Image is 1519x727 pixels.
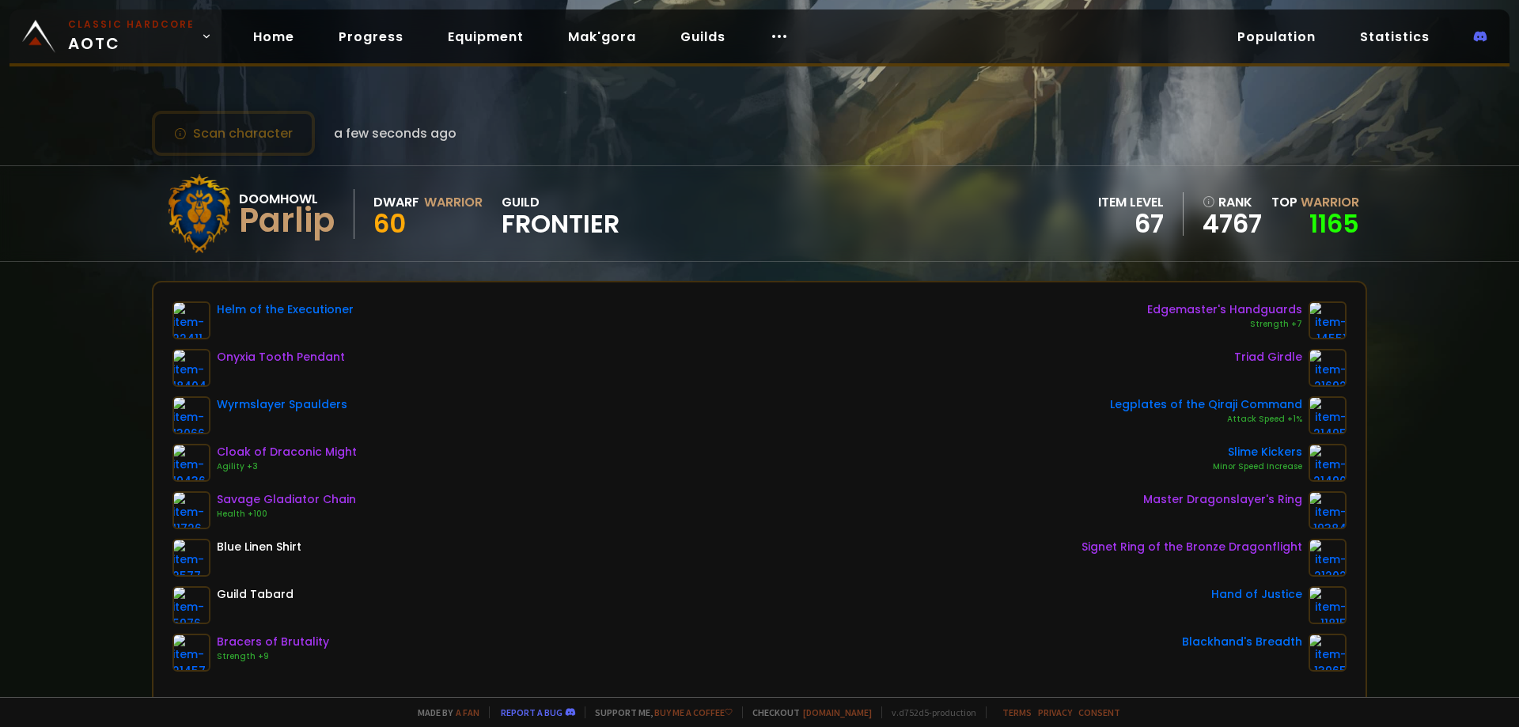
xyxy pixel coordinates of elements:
[1203,212,1262,236] a: 4767
[1002,706,1032,718] a: Terms
[456,706,479,718] a: a fan
[1110,396,1302,413] div: Legplates of the Qiraji Command
[881,706,976,718] span: v. d752d5 - production
[9,9,222,63] a: Classic HardcoreAOTC
[1078,706,1120,718] a: Consent
[217,586,294,603] div: Guild Tabard
[373,206,406,241] span: 60
[172,396,210,434] img: item-13066
[1309,491,1347,529] img: item-19384
[217,349,345,365] div: Onyxia Tooth Pendant
[152,111,315,156] button: Scan character
[408,706,479,718] span: Made by
[1234,349,1302,365] div: Triad Girdle
[502,212,619,236] span: Frontier
[172,634,210,672] img: item-21457
[1347,21,1442,53] a: Statistics
[1038,706,1072,718] a: Privacy
[435,21,536,53] a: Equipment
[334,123,456,143] span: a few seconds ago
[239,189,335,209] div: Doomhowl
[217,491,356,508] div: Savage Gladiator Chain
[742,706,872,718] span: Checkout
[68,17,195,32] small: Classic Hardcore
[217,460,357,473] div: Agility +3
[326,21,416,53] a: Progress
[172,444,210,482] img: item-19436
[1098,192,1164,212] div: item level
[1213,460,1302,473] div: Minor Speed Increase
[1309,301,1347,339] img: item-14551
[1098,212,1164,236] div: 67
[1309,349,1347,387] img: item-21692
[217,634,329,650] div: Bracers of Brutality
[1309,444,1347,482] img: item-21490
[424,192,483,212] div: Warrior
[172,491,210,529] img: item-11726
[217,301,354,318] div: Helm of the Executioner
[217,444,357,460] div: Cloak of Draconic Might
[1271,192,1359,212] div: Top
[1301,193,1359,211] span: Warrior
[217,508,356,521] div: Health +100
[241,21,307,53] a: Home
[172,349,210,387] img: item-18404
[1110,413,1302,426] div: Attack Speed +1%
[1309,634,1347,672] img: item-13965
[555,21,649,53] a: Mak'gora
[585,706,733,718] span: Support me,
[1309,206,1359,241] a: 1165
[1309,539,1347,577] img: item-21202
[1081,539,1302,555] div: Signet Ring of the Bronze Dragonflight
[373,192,419,212] div: Dwarf
[1143,491,1302,508] div: Master Dragonslayer's Ring
[239,209,335,233] div: Parlip
[1309,586,1347,624] img: item-11815
[1225,21,1328,53] a: Population
[1182,634,1302,650] div: Blackhand's Breadth
[502,192,619,236] div: guild
[1211,586,1302,603] div: Hand of Justice
[172,586,210,624] img: item-5976
[1309,396,1347,434] img: item-21495
[1147,301,1302,318] div: Edgemaster's Handguards
[217,539,301,555] div: Blue Linen Shirt
[668,21,738,53] a: Guilds
[1213,444,1302,460] div: Slime Kickers
[172,539,210,577] img: item-2577
[217,650,329,663] div: Strength +9
[217,396,347,413] div: Wyrmslayer Spaulders
[654,706,733,718] a: Buy me a coffee
[1147,318,1302,331] div: Strength +7
[172,301,210,339] img: item-22411
[501,706,563,718] a: Report a bug
[68,17,195,55] span: AOTC
[803,706,872,718] a: [DOMAIN_NAME]
[1203,192,1262,212] div: rank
